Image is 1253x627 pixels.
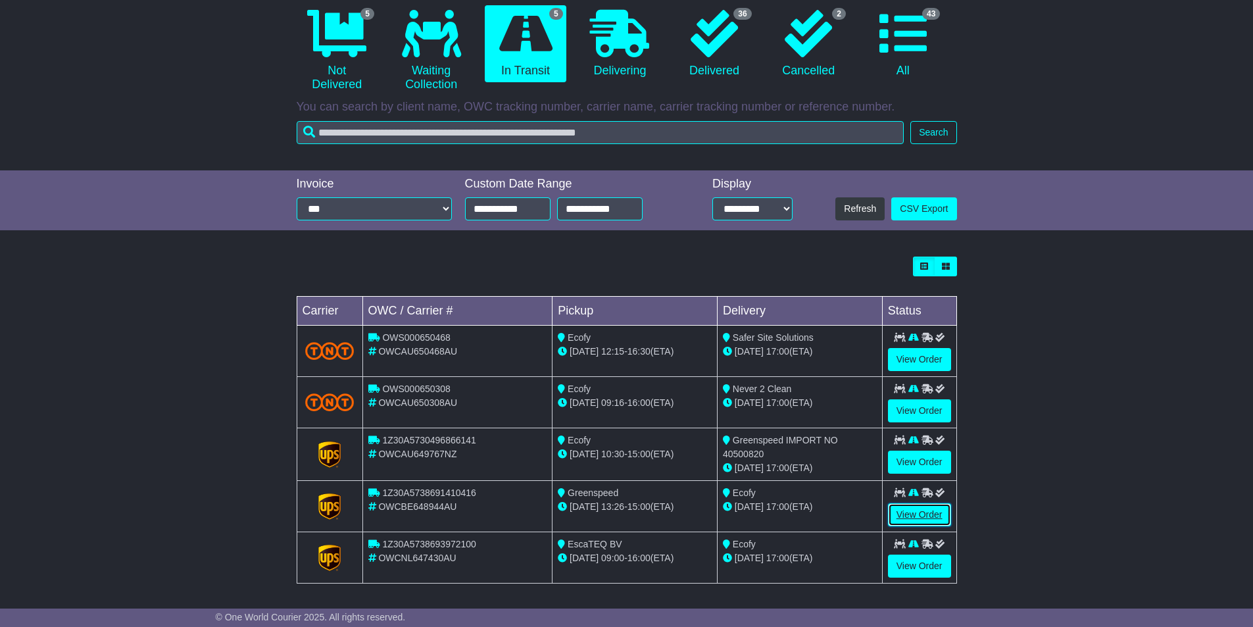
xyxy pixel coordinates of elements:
div: (ETA) [723,500,877,514]
button: Refresh [835,197,885,220]
span: 17:00 [766,553,789,563]
span: [DATE] [570,449,599,459]
span: 2 [832,8,846,20]
td: Pickup [553,297,718,326]
div: - (ETA) [558,551,712,565]
span: OWCAU649767NZ [378,449,456,459]
span: 09:00 [601,553,624,563]
div: - (ETA) [558,345,712,359]
a: 36 Delivered [674,5,754,83]
a: View Order [888,555,951,578]
span: 36 [733,8,751,20]
span: Never 2 Clean [733,384,792,394]
span: OWCAU650308AU [378,397,457,408]
div: - (ETA) [558,500,712,514]
div: (ETA) [723,345,877,359]
span: [DATE] [735,346,764,357]
a: Waiting Collection [391,5,472,97]
span: 16:00 [627,397,651,408]
div: - (ETA) [558,447,712,461]
span: EscaTEQ BV [568,539,622,549]
td: Status [882,297,956,326]
span: OWCAU650468AU [378,346,457,357]
div: (ETA) [723,551,877,565]
img: TNT_Domestic.png [305,393,355,411]
span: Ecofy [568,384,591,394]
span: [DATE] [570,346,599,357]
span: 17:00 [766,397,789,408]
div: (ETA) [723,461,877,475]
a: 2 Cancelled [768,5,849,83]
div: Invoice [297,177,452,191]
a: View Order [888,399,951,422]
span: 10:30 [601,449,624,459]
p: You can search by client name, OWC tracking number, carrier name, carrier tracking number or refe... [297,100,957,114]
img: GetCarrierServiceLogo [318,441,341,468]
a: 5 In Transit [485,5,566,83]
td: Delivery [717,297,882,326]
a: Delivering [579,5,660,83]
span: 5 [549,8,563,20]
a: View Order [888,348,951,371]
span: 12:15 [601,346,624,357]
span: OWS000650468 [382,332,451,343]
a: View Order [888,451,951,474]
span: 16:30 [627,346,651,357]
img: GetCarrierServiceLogo [318,493,341,520]
span: Safer Site Solutions [733,332,814,343]
span: Ecofy [733,488,756,498]
div: (ETA) [723,396,877,410]
span: 17:00 [766,346,789,357]
span: 17:00 [766,463,789,473]
span: OWS000650308 [382,384,451,394]
button: Search [910,121,956,144]
span: Ecofy [733,539,756,549]
span: [DATE] [570,501,599,512]
span: 15:00 [627,501,651,512]
span: [DATE] [735,553,764,563]
span: [DATE] [735,397,764,408]
span: © One World Courier 2025. All rights reserved. [216,612,406,622]
span: 1Z30A5738691410416 [382,488,476,498]
span: [DATE] [735,501,764,512]
a: 43 All [862,5,943,83]
td: Carrier [297,297,362,326]
span: OWCNL647430AU [378,553,456,563]
span: Ecofy [568,435,591,445]
span: 13:26 [601,501,624,512]
span: 43 [922,8,940,20]
div: Display [712,177,793,191]
a: View Order [888,503,951,526]
span: [DATE] [570,397,599,408]
div: Custom Date Range [465,177,676,191]
img: TNT_Domestic.png [305,342,355,360]
span: 17:00 [766,501,789,512]
span: Greenspeed IMPORT NO 40500820 [723,435,838,459]
div: - (ETA) [558,396,712,410]
span: OWCBE648944AU [378,501,456,512]
span: 5 [360,8,374,20]
span: Ecofy [568,332,591,343]
img: GetCarrierServiceLogo [318,545,341,571]
span: [DATE] [735,463,764,473]
span: 1Z30A5730496866141 [382,435,476,445]
span: 09:16 [601,397,624,408]
a: 5 Not Delivered [297,5,378,97]
span: 16:00 [627,553,651,563]
td: OWC / Carrier # [362,297,553,326]
a: CSV Export [891,197,956,220]
span: [DATE] [570,553,599,563]
span: 1Z30A5738693972100 [382,539,476,549]
span: Greenspeed [568,488,618,498]
span: 15:00 [627,449,651,459]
